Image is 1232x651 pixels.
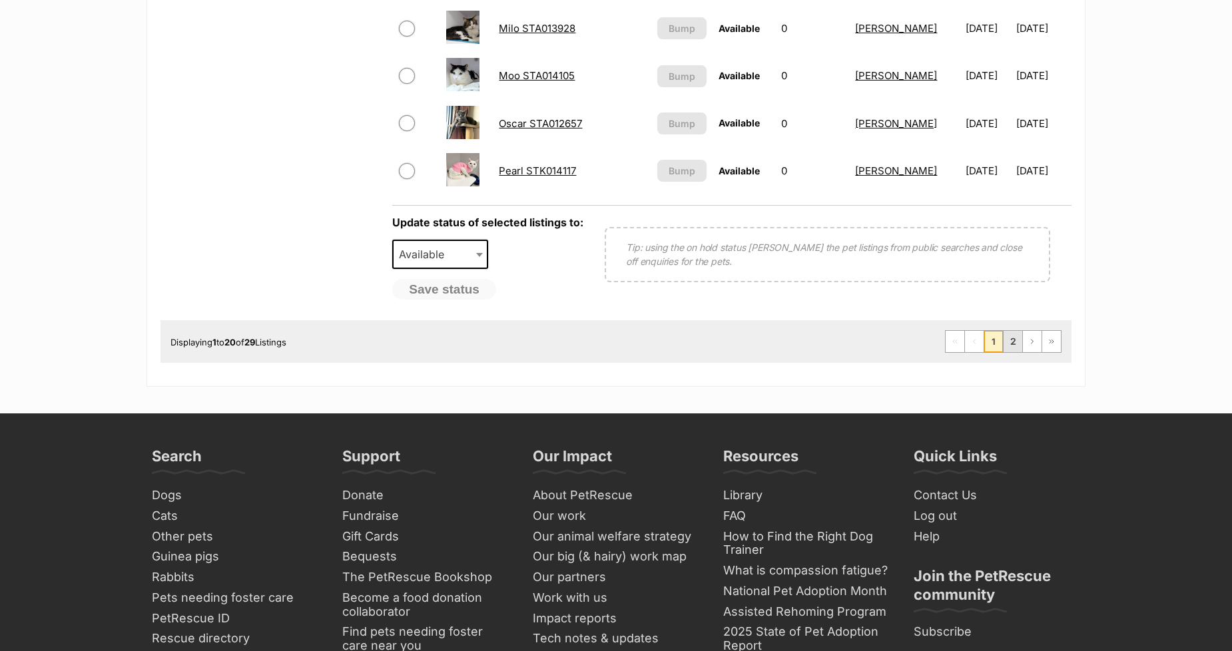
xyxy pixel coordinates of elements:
strong: 1 [212,337,216,347]
a: FAQ [718,506,895,527]
strong: 29 [244,337,255,347]
a: Impact reports [527,608,705,629]
label: Update status of selected listings to: [392,216,583,229]
a: Dogs [147,485,324,506]
span: First page [946,331,964,352]
h3: Quick Links [914,447,997,473]
a: Cats [147,506,324,527]
strong: 20 [224,337,236,347]
a: PetRescue ID [147,608,324,629]
a: Last page [1042,331,1061,352]
a: Other pets [147,527,324,547]
a: Our partners [527,567,705,588]
a: Milo STA013928 [499,22,575,35]
a: Bequests [337,546,514,567]
span: Bump [669,116,695,130]
a: Help [908,527,1085,547]
a: [PERSON_NAME] [855,164,937,177]
h3: Search [152,447,202,473]
td: [DATE] [1016,148,1070,194]
a: Subscribe [908,622,1085,642]
a: Rescue directory [147,628,324,649]
a: Our big (& hairy) work map [527,546,705,567]
a: Fundraise [337,506,514,527]
button: Bump [657,112,707,134]
td: [DATE] [960,5,1014,51]
td: 0 [776,148,849,194]
h3: Our Impact [533,447,612,473]
td: [DATE] [960,101,1014,146]
a: Log out [908,506,1085,527]
span: Available [392,240,488,269]
a: About PetRescue [527,485,705,506]
a: The PetRescue Bookshop [337,567,514,588]
td: 0 [776,5,849,51]
span: Available [719,165,760,176]
td: [DATE] [960,148,1014,194]
span: Available [394,245,458,264]
span: Bump [669,69,695,83]
a: [PERSON_NAME] [855,69,937,82]
button: Bump [657,160,707,182]
a: What is compassion fatigue? [718,560,895,581]
td: [DATE] [1016,5,1070,51]
a: Moo STA014105 [499,69,575,82]
span: Available [719,117,760,128]
button: Bump [657,17,707,39]
p: Tip: using the on hold status [PERSON_NAME] the pet listings from public searches and close off e... [626,240,1029,268]
span: Available [719,70,760,81]
td: 0 [776,101,849,146]
td: [DATE] [1016,53,1070,99]
button: Save status [392,279,496,300]
td: 0 [776,53,849,99]
span: Bump [669,164,695,178]
a: National Pet Adoption Month [718,581,895,602]
a: Page 2 [1004,331,1022,352]
h3: Join the PetRescue community [914,566,1080,612]
h3: Support [342,447,400,473]
span: Page 1 [984,331,1003,352]
a: Pearl STK014117 [499,164,576,177]
a: Rabbits [147,567,324,588]
a: Work with us [527,588,705,608]
a: Our animal welfare strategy [527,527,705,547]
a: Become a food donation collaborator [337,588,514,622]
a: [PERSON_NAME] [855,117,937,130]
a: Donate [337,485,514,506]
span: Previous page [965,331,984,352]
td: [DATE] [960,53,1014,99]
nav: Pagination [945,330,1062,353]
a: Guinea pigs [147,546,324,567]
h3: Resources [723,447,798,473]
a: Oscar STA012657 [499,117,582,130]
span: Displaying to of Listings [170,337,286,347]
a: Assisted Rehoming Program [718,602,895,622]
a: Library [718,485,895,506]
td: [DATE] [1016,101,1070,146]
a: Pets needing foster care [147,588,324,608]
a: [PERSON_NAME] [855,22,937,35]
a: Tech notes & updates [527,628,705,649]
span: Available [719,23,760,34]
a: How to Find the Right Dog Trainer [718,527,895,560]
button: Bump [657,65,707,87]
a: Our work [527,506,705,527]
span: Bump [669,21,695,35]
a: Next page [1023,331,1042,352]
a: Gift Cards [337,527,514,547]
a: Contact Us [908,485,1085,506]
